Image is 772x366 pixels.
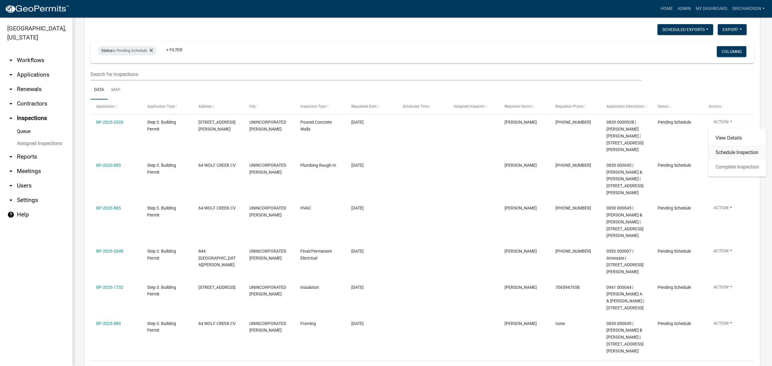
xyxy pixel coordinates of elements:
span: 0830 000045 | ETRIS TONY & MICHAEL | 64 WOLF CREEK CV [606,206,644,238]
span: Step 3. Building Permit [147,163,176,175]
a: Schedule Inspection [708,145,766,160]
datatable-header-cell: Requested Date [346,99,397,114]
a: BP-2023-885 [96,321,121,326]
i: arrow_drop_down [7,153,14,160]
span: 770-712-4750 [555,206,591,210]
div: Action [708,128,766,177]
span: HVAC [300,206,311,210]
span: Status [101,48,112,53]
i: arrow_drop_down [7,57,14,64]
span: 0830 000045 | ETRIS TONY & MICHAEL | 64 WOLF CREEK CV [606,163,644,195]
a: BP-2023-885 [96,163,121,168]
span: Requestor Phone [555,104,583,109]
a: BP-2025-1732 [96,285,123,290]
button: Export [718,24,747,35]
span: Status [658,104,668,109]
span: Michael [505,163,537,168]
datatable-header-cell: Application [90,99,141,114]
span: Pending Schedule [658,249,691,254]
span: Insulation [300,285,319,290]
i: arrow_drop_down [7,86,14,93]
span: Application [96,104,115,109]
a: Data [90,80,108,100]
a: drichardson [730,3,767,14]
span: Pending Schedule [658,120,691,125]
span: Requested Date [351,104,377,109]
a: BP-2025-2028 [96,120,123,125]
span: UNINCORPORATED TROUP [249,321,286,333]
span: 08/22/2025 [351,163,364,168]
button: Scheduled Exports [657,24,713,35]
datatable-header-cell: Application Description [601,99,652,114]
span: Step 3. Building Permit [147,285,176,297]
datatable-header-cell: Requestor Phone [550,99,601,114]
span: Scheduled Time [403,104,429,109]
span: 64 WOLF CREEK CV [198,163,236,168]
span: Pending Schedule [658,321,691,326]
span: Pending Schedule [658,206,691,210]
span: UNINCORPORATED TROUP [249,163,286,175]
a: My Dashboard [693,3,730,14]
i: arrow_drop_up [7,115,14,122]
span: Inspection Type [300,104,326,109]
i: arrow_drop_down [7,168,14,175]
i: arrow_drop_down [7,197,14,204]
span: 1463 LIBERTY HILL RD [198,120,236,131]
span: 08/25/2025 [351,321,364,326]
span: Step 3. Building Permit [147,321,176,333]
span: Jessica Brooke Miles [505,285,537,290]
span: 706-594-4106 [555,249,591,254]
span: Application Type [147,104,175,109]
span: 0592 000007 | Amwaste | 844 OLD HUTCHINSON MILL RD [606,249,644,274]
a: BP-2023-885 [96,206,121,210]
i: arrow_drop_down [7,71,14,78]
span: 0830 000002B | HENSLEY NATALIE MICHELLE | 1463 LIBERTY HILL RD [606,120,644,152]
a: Home [658,3,675,14]
span: Step 3. Building Permit [147,249,176,260]
span: Application Description [606,104,644,109]
span: Step 3. Building Permit [147,206,176,217]
datatable-header-cell: Requestor Name [499,99,550,114]
input: Search for inspections [90,68,642,80]
span: none [555,321,565,326]
span: 7710 WEST POINT RD [198,285,236,290]
span: 0830 000045 | ETRIS TONY & MICHAEL | 64 WOLF CREEK CV [606,321,644,353]
datatable-header-cell: Status [652,99,703,114]
datatable-header-cell: Scheduled Time [397,99,448,114]
i: arrow_drop_down [7,182,14,189]
span: Michael [505,206,537,210]
a: View Details [708,131,766,145]
span: Actions [709,104,721,109]
span: UNINCORPORATED TROUP [249,249,286,260]
span: 64 WOLF CREEK CV [198,321,236,326]
span: 770-712-4750 [555,163,591,168]
datatable-header-cell: City [244,99,295,114]
span: 08/22/2025 [351,206,364,210]
span: 08/25/2025 [351,285,364,290]
datatable-header-cell: Inspection Type [295,99,346,114]
span: Assigned Inspector [454,104,485,109]
button: Action [709,205,737,213]
span: Address [198,104,212,109]
span: 404-309-9921 [555,120,591,125]
a: Admin [675,3,693,14]
span: 64 WOLF CREEK CV [198,206,236,210]
span: 7065947658 [555,285,580,290]
span: Plumbing Rough-In [300,163,336,168]
span: City [249,104,256,109]
i: arrow_drop_down [7,100,14,107]
datatable-header-cell: Application Type [141,99,192,114]
span: 0941 000044 | HITCHCOCK JENNIFER A & JESSICA B MILES | 7710 WEST POINT RD [606,285,644,310]
i: help [7,211,14,218]
datatable-header-cell: Actions [703,99,754,114]
datatable-header-cell: Address [192,99,243,114]
a: BP-2025-2048 [96,249,123,254]
span: UNINCORPORATED TROUP [249,285,286,297]
span: UNINCORPORATED TROUP [249,120,286,131]
datatable-header-cell: Assigned Inspector [448,99,499,114]
span: Pending Schedule [658,285,691,290]
a: Map [108,80,124,100]
a: + Filter [161,44,187,55]
span: 844 OLD HUTCHINSON MILL RD [198,249,236,267]
button: Columns [717,46,746,57]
